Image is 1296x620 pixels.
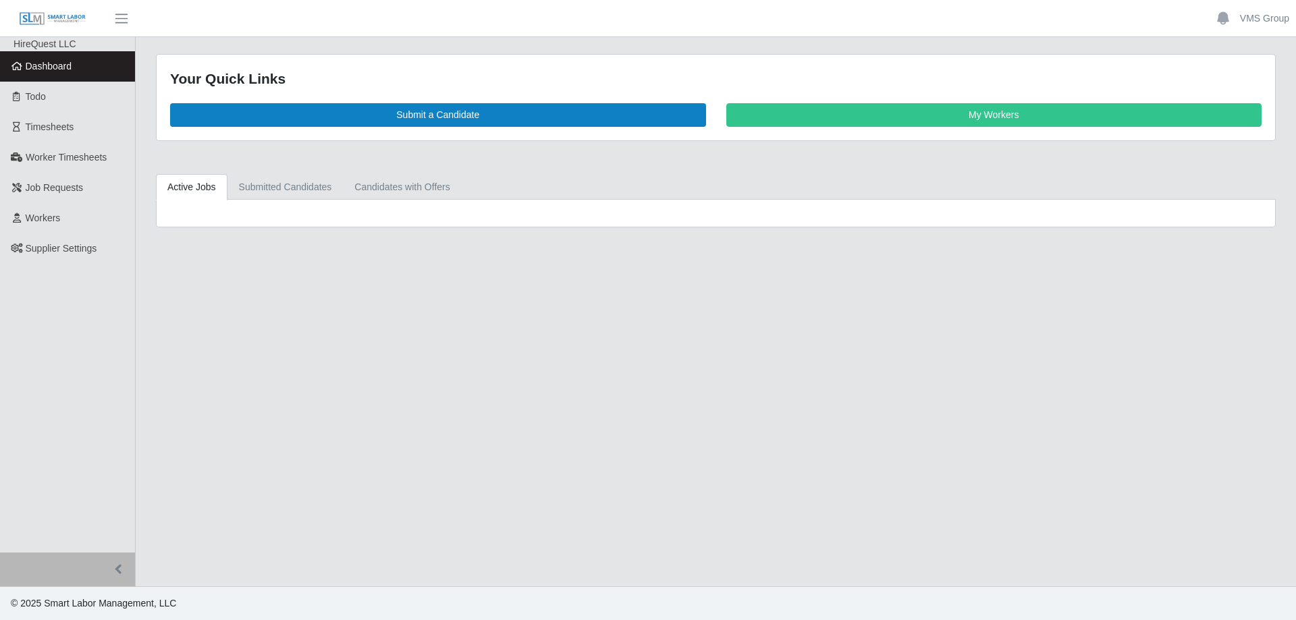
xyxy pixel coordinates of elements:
[26,213,61,223] span: Workers
[156,174,227,200] a: Active Jobs
[227,174,344,200] a: Submitted Candidates
[170,68,1262,90] div: Your Quick Links
[26,61,72,72] span: Dashboard
[1240,11,1289,26] a: VMS Group
[726,103,1262,127] a: My Workers
[13,38,76,49] span: HireQuest LLC
[26,121,74,132] span: Timesheets
[26,152,107,163] span: Worker Timesheets
[19,11,86,26] img: SLM Logo
[26,91,46,102] span: Todo
[343,174,461,200] a: Candidates with Offers
[26,243,97,254] span: Supplier Settings
[26,182,84,193] span: Job Requests
[170,103,706,127] a: Submit a Candidate
[11,598,176,609] span: © 2025 Smart Labor Management, LLC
